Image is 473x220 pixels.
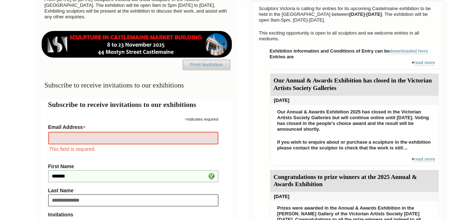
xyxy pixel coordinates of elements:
[255,28,439,44] p: This exciting opportunity is open to all sculptors and we welcome entries in all mediums.
[48,188,218,193] label: Last Name
[349,12,382,17] strong: [DATE]-[DATE]
[48,115,218,122] div: indicates required
[48,145,218,153] div: This field is required.
[390,48,428,54] a: downloaded here
[48,212,218,217] strong: Invitations
[183,60,230,70] a: Print Invitation
[48,122,218,131] label: Email Address
[270,156,439,166] div: +
[41,31,233,58] img: castlemaine-ldrbd25v2.png
[270,192,439,201] div: [DATE]
[270,48,428,54] strong: Exhibition information and Conditions of Entry can be
[414,60,435,66] a: read more
[48,163,218,169] label: First Name
[41,78,233,92] h3: Subscribe to receive invitations to our exhibitions
[255,4,439,25] p: Sculptors Victoria is calling for entries for its upcoming Castelmaine exhibition to be held in t...
[270,60,439,69] div: +
[270,73,439,96] div: Our Annual & Awards Exhibition has closed in the Victorian Artists Society Galleries
[48,99,226,110] h2: Subscribe to receive invitations to our exhibitions
[414,157,435,162] a: read more
[274,138,435,153] p: If you wish to enquire about or purchase a sculpture in the exhibition please contact the sculpto...
[274,107,435,134] p: Our Annual & Awards Exhibition 2025 has closed in the Victorian Artists Society Galleries but wil...
[270,170,439,192] div: Congratulations to prize winners at the 2025 Annual & Awards Exhibition
[270,96,439,105] div: [DATE]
